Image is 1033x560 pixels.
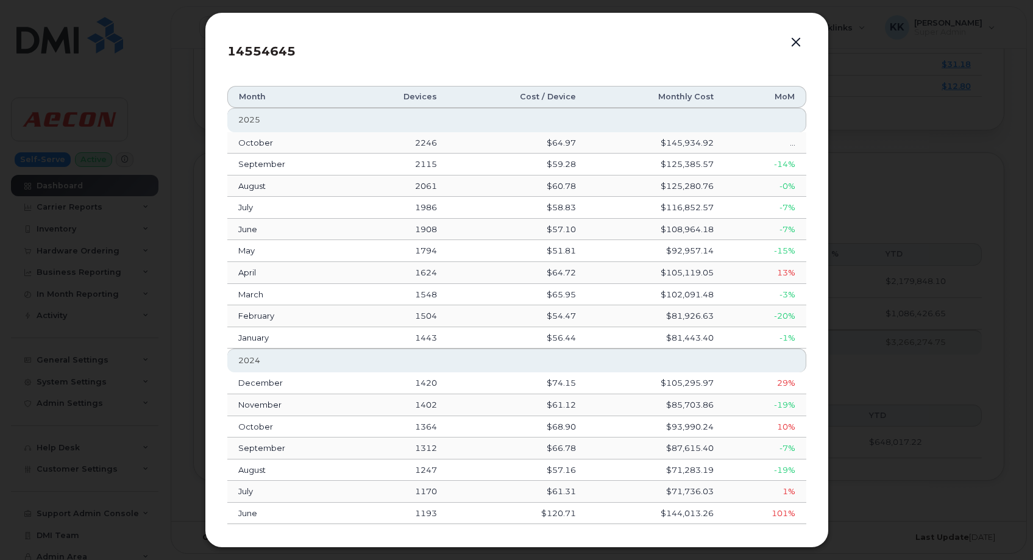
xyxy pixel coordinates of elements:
[587,327,725,349] td: $81,443.40
[448,305,587,327] td: $54.47
[736,289,795,300] div: -3%
[448,327,587,349] td: $56.44
[448,240,587,262] td: $51.81
[587,240,725,262] td: $92,957.14
[227,327,350,349] td: January
[227,284,350,306] td: March
[448,284,587,306] td: $65.95
[350,262,449,284] td: 1624
[736,310,795,322] div: -20%
[736,245,795,257] div: -15%
[736,267,795,278] div: 13%
[736,332,795,344] div: -1%
[587,284,725,306] td: $102,091.48
[448,262,587,284] td: $64.72
[227,349,806,372] th: 2024
[350,305,449,327] td: 1504
[350,240,449,262] td: 1794
[227,305,350,327] td: February
[587,305,725,327] td: $81,926.63
[227,240,350,262] td: May
[227,262,350,284] td: April
[350,327,449,349] td: 1443
[350,284,449,306] td: 1548
[587,262,725,284] td: $105,119.05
